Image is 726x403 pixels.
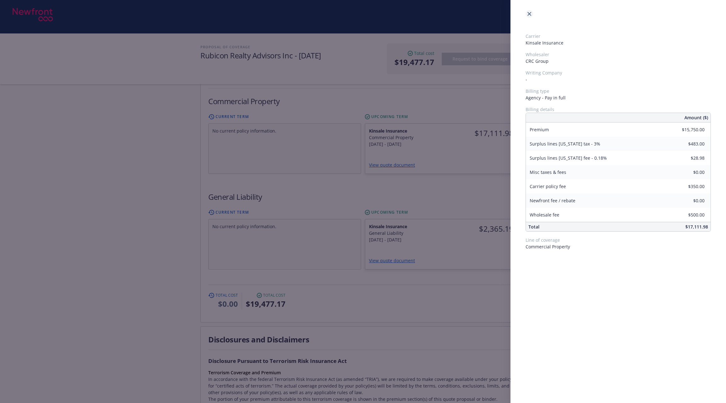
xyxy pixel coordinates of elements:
input: 0.00 [667,182,708,191]
a: close [526,10,533,18]
span: CRC Group [526,58,711,64]
span: Premium [530,127,549,133]
span: Line of coverage [526,237,711,243]
span: Writing Company [526,69,711,76]
span: Wholesale fee [530,212,559,218]
span: Surplus lines [US_STATE] tax - 3% [530,141,600,147]
span: - [526,76,711,83]
span: Agency - Pay in full [526,94,711,101]
span: Newfront fee / rebate [530,198,575,204]
input: 0.00 [667,168,708,177]
span: Billing details [526,106,711,113]
span: Amount ($) [684,114,708,121]
span: Carrier policy fee [530,183,566,189]
span: Total [528,224,539,230]
span: Carrier [526,33,711,39]
input: 0.00 [667,196,708,205]
span: Surplus lines [US_STATE] fee - 0.18% [530,155,607,161]
input: 0.00 [667,139,708,149]
span: Misc taxes & fees [530,169,566,175]
input: 0.00 [667,125,708,134]
span: Wholesaler [526,51,711,58]
input: 0.00 [667,153,708,163]
span: Billing type [526,88,711,94]
span: $17,111.98 [685,224,708,230]
input: 0.00 [667,210,708,220]
span: Commercial Property [526,243,711,250]
span: Kinsale Insurance [526,39,711,46]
